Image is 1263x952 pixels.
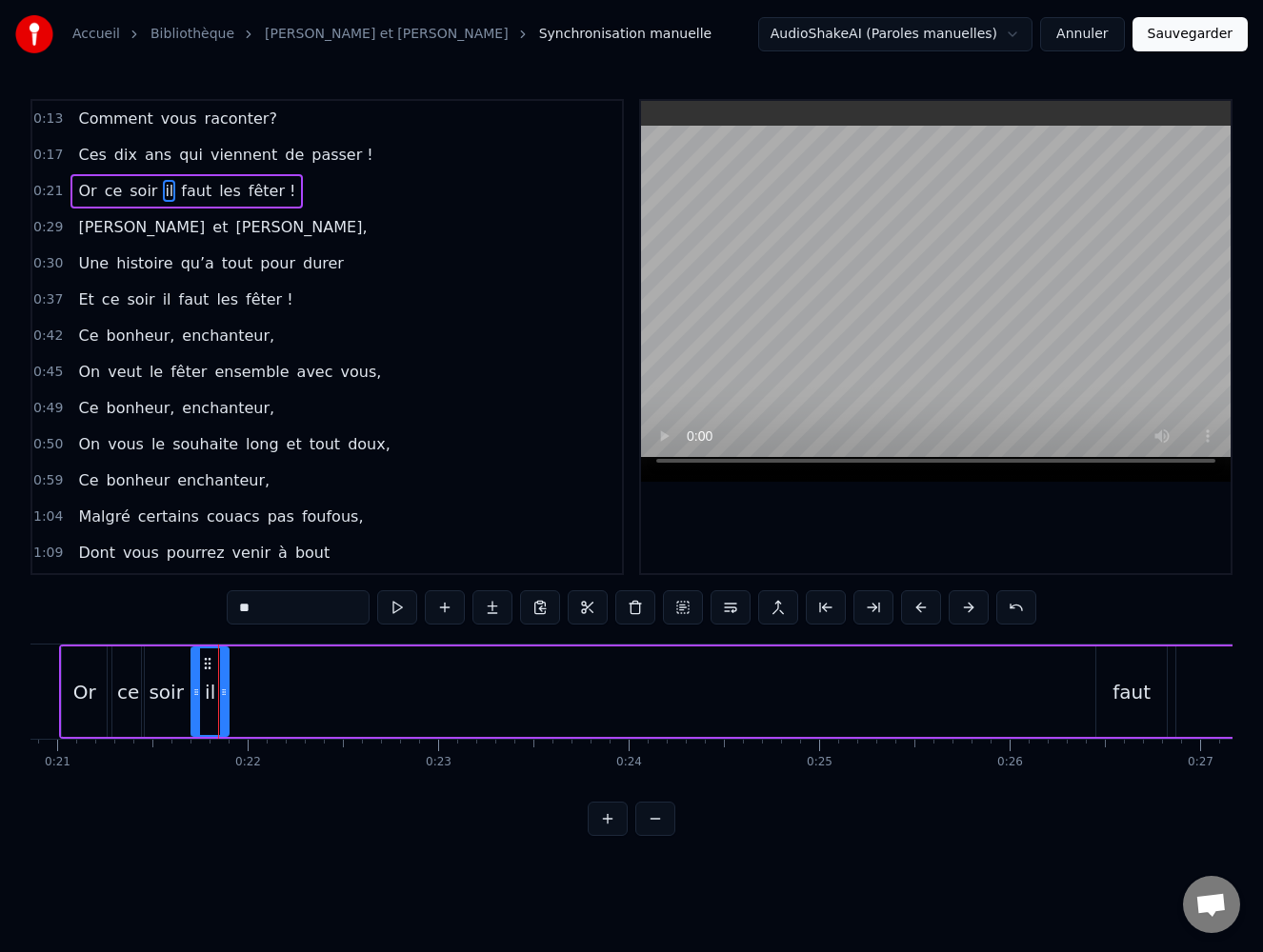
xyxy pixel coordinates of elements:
[33,218,63,237] span: 0:29
[76,216,207,238] span: [PERSON_NAME]
[165,542,227,564] span: pourrez
[217,180,243,202] span: les
[150,25,234,44] a: Bibliothèque
[33,507,63,526] span: 1:04
[1188,755,1213,770] div: 0:27
[300,506,366,527] span: foufous,
[179,180,213,202] span: faut
[212,361,291,383] span: ensemble
[266,506,296,527] span: pas
[1040,17,1124,51] button: Annuler
[45,755,70,770] div: 0:21
[33,435,63,454] span: 0:50
[203,108,279,129] span: raconter?
[170,433,240,455] span: souhaite
[161,288,173,310] span: il
[76,252,110,274] span: Une
[76,542,117,564] span: Dont
[539,25,712,44] span: Synchronisation manuelle
[175,469,271,491] span: enchanteur,
[125,288,156,310] span: soir
[100,288,122,310] span: ce
[205,506,262,527] span: couacs
[76,144,108,166] span: Ces
[72,25,120,44] a: Accueil
[76,180,98,202] span: Or
[231,542,272,564] span: venir
[76,325,100,347] span: Ce
[76,506,131,527] span: Malgré
[244,288,295,310] span: fêter !
[33,254,63,273] span: 0:30
[15,15,53,53] img: youka
[295,361,335,383] span: avec
[179,252,216,274] span: qu’a
[128,180,159,202] span: soir
[149,678,183,706] div: soir
[76,469,100,491] span: Ce
[293,542,331,564] span: bout
[346,433,392,455] span: doux,
[997,755,1023,770] div: 0:26
[33,290,63,309] span: 0:37
[310,144,375,166] span: passer !
[136,506,201,527] span: certains
[104,469,171,491] span: bonheur
[117,678,139,706] div: ce
[163,180,175,202] span: il
[426,755,451,770] div: 0:23
[104,325,176,347] span: bonheur,
[616,755,642,770] div: 0:24
[76,433,102,455] span: On
[112,144,139,166] span: dix
[33,327,63,346] span: 0:42
[33,363,63,382] span: 0:45
[180,397,276,419] span: enchanteur,
[283,144,306,166] span: de
[177,144,205,166] span: qui
[214,288,240,310] span: les
[114,252,175,274] span: histoire
[210,216,230,238] span: et
[177,288,211,310] span: faut
[205,678,215,706] div: il
[244,433,281,455] span: long
[159,108,199,129] span: vous
[265,25,509,44] a: [PERSON_NAME] et [PERSON_NAME]
[33,399,63,418] span: 0:49
[220,252,254,274] span: tout
[258,252,297,274] span: pour
[121,542,161,564] span: vous
[106,361,144,383] span: veut
[106,433,146,455] span: vous
[209,144,279,166] span: viennent
[807,755,832,770] div: 0:25
[76,108,154,129] span: Comment
[1113,678,1151,706] div: faut
[308,433,342,455] span: tout
[104,397,176,419] span: bonheur,
[76,397,100,419] span: Ce
[76,361,102,383] span: On
[72,25,712,44] nav: breadcrumb
[33,146,63,165] span: 0:17
[73,678,96,706] div: Or
[180,325,276,347] span: enchanteur,
[233,216,369,238] span: [PERSON_NAME],
[76,288,95,310] span: Et
[103,180,125,202] span: ce
[143,144,173,166] span: ans
[276,542,290,564] span: à
[33,109,63,129] span: 0:13
[235,755,261,770] div: 0:22
[169,361,209,383] span: fêter
[33,544,63,563] span: 1:09
[285,433,304,455] span: et
[33,182,63,201] span: 0:21
[148,361,165,383] span: le
[1133,17,1248,51] button: Sauvegarder
[150,433,167,455] span: le
[1183,876,1240,933] a: Ouvrir le chat
[301,252,346,274] span: durer
[247,180,298,202] span: fêter !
